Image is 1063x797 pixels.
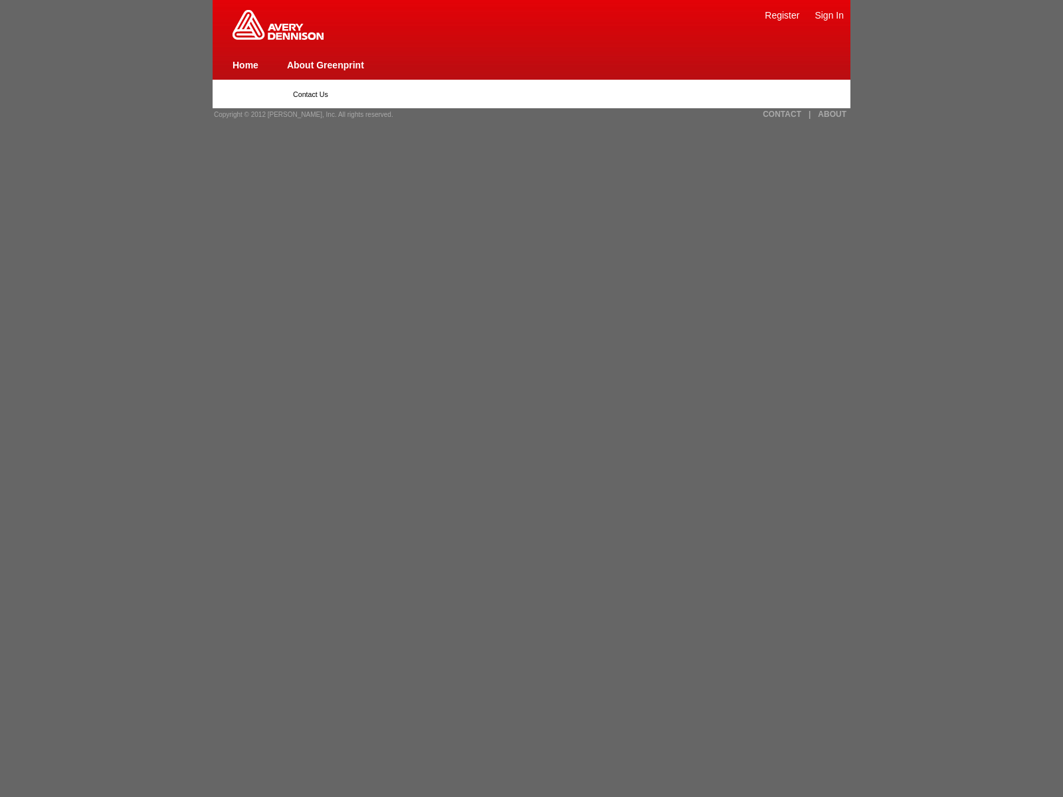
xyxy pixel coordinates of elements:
a: Greenprint [233,33,324,41]
a: Sign In [815,10,844,21]
a: About Greenprint [287,60,364,70]
a: | [809,110,811,119]
span: Copyright © 2012 [PERSON_NAME], Inc. All rights reserved. [214,111,393,118]
a: ABOUT [818,110,846,119]
img: Home [233,10,324,40]
a: CONTACT [763,110,801,119]
a: Register [765,10,799,21]
p: Contact Us [293,90,770,98]
a: Home [233,60,258,70]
